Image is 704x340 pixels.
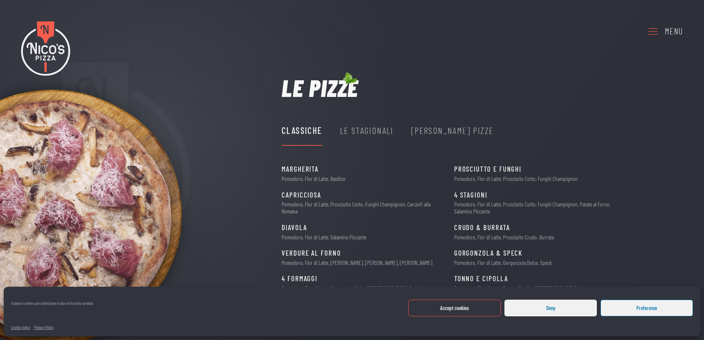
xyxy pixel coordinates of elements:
[282,248,341,259] span: Verdure al Forno
[11,300,94,314] div: Usiamo cookies per ottimizzare il sito ed il nostro servizio.
[282,201,440,215] p: Pomodoro, Fior di Latte, Prosciutto Cotto, Funghi Champignon, Carciofi alla Romana
[454,201,613,215] p: Pomodoro, Fior di Latte, Prosciutto Cotto, Funghi Champignon, Patate al Forno, Salamino Piccante
[454,175,578,182] p: Pomodoro, Fior di Latte, Prosciutto Cotto, Funghi Champignon
[454,233,554,240] p: Pomodoro, Fior di Latte, Prosciutto Crudo, Burrata
[34,324,54,331] a: Privacy Policy
[454,164,521,175] span: Prosciutto e Funghi
[282,259,432,266] p: Pomodoro, Fior di Latte, [PERSON_NAME], [PERSON_NAME], [PERSON_NAME]
[454,189,487,201] span: 4 Stagioni
[454,248,523,259] span: Gorgonzola & Speck
[282,124,322,138] div: Classiche
[11,324,30,331] a: Cookie policy
[282,76,358,100] h1: Le pizze
[282,164,319,175] span: Margherita
[454,222,510,233] span: CRUDO & BURRATA
[454,259,552,266] p: Pomodoro, Fior di Latte, Gorgonzola Dolce, Speck
[282,285,440,299] p: Pomodoro, Fior di Latte, Gorgonzola Dolce, [GEOGRAPHIC_DATA], Grana in Cottura
[282,175,346,182] p: Pomodoro, Fior di Latte, Basilico
[665,25,683,38] div: Menu
[601,300,693,316] button: Preferenze
[411,124,494,138] div: [PERSON_NAME] Pizze
[21,21,70,76] img: Nico's Pizza Logo Colori
[454,273,508,285] span: Tonno e Cipolla
[282,233,366,240] p: Pomodoro, Fior di Latte, Salamino Piccante
[282,222,307,233] span: Diavola
[282,273,317,285] span: 4 Formaggi
[504,300,597,316] button: Deny
[454,285,577,292] p: Pomodoro, Fior di Latte, Tonno, Cipolla di [GEOGRAPHIC_DATA]
[647,21,683,41] a: Menu
[340,124,394,138] div: Le Stagionali
[408,300,501,316] button: Accept cookies
[282,189,321,201] span: Capricciosa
